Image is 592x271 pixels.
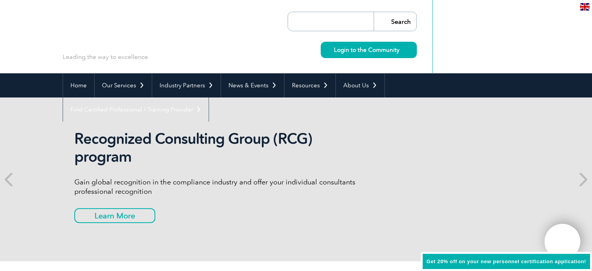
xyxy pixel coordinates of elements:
[74,208,155,223] a: Learn More
[321,42,417,58] a: Login to the Community
[399,48,404,52] img: svg+xml;nitro-empty-id=MzcwOjIyMw==-1;base64,PHN2ZyB2aWV3Qm94PSIwIDAgMTEgMTEiIHdpZHRoPSIxMSIgaGVp...
[580,3,590,11] img: en
[95,73,152,97] a: Our Services
[63,97,209,122] a: Find Certified Professional / Training Provider
[152,73,221,97] a: Industry Partners
[285,73,336,97] a: Resources
[553,232,572,252] img: svg+xml;nitro-empty-id=MTgxNToxMTY=-1;base64,PHN2ZyB2aWV3Qm94PSIwIDAgNDAwIDQwMCIgd2lkdGg9IjQwMCIg...
[374,12,416,31] input: Search
[74,130,366,166] h2: Recognized Consulting Group (RCG) program
[63,73,94,97] a: Home
[74,177,366,196] p: Gain global recognition in the compliance industry and offer your individual consultants professi...
[221,73,284,97] a: News & Events
[427,259,586,264] span: Get 20% off on your new personnel certification application!
[336,73,385,97] a: About Us
[63,53,148,61] p: Leading the way to excellence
